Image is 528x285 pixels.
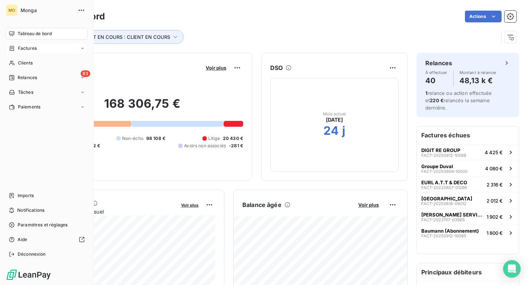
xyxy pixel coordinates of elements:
span: FACT-20250912-10088 [421,153,466,158]
button: Groupe DuvalFACT-20250909-100004 080 € [417,160,519,176]
span: Groupe Duval [421,163,453,169]
h2: j [342,123,345,138]
span: [PERSON_NAME] SERVICES [421,212,484,218]
span: FACT-20250912-10085 [421,234,466,238]
span: Tâches [18,89,33,96]
span: Mois actuel [323,112,346,116]
h4: 40 [425,75,447,86]
span: FACT-20231117-03965 [421,218,465,222]
button: Voir plus [203,64,228,71]
span: Voir plus [181,203,198,208]
h2: 168 306,75 € [41,96,243,118]
span: Avoirs non associés [184,142,226,149]
span: 4 425 € [485,149,503,155]
span: Notifications [17,207,44,214]
span: Non-échu [122,135,143,142]
span: 20 430 € [223,135,243,142]
span: Baumann (Abonnement) [421,228,479,234]
h6: Balance âgée [242,200,282,209]
span: 2 012 € [487,198,503,204]
span: relance ou action effectuée et relancés la semaine dernière. [425,90,492,111]
span: Monga [21,7,73,13]
span: [DATE] [326,116,343,123]
button: Actions [465,11,502,22]
span: À effectuer [425,70,447,75]
span: FACT-20220607-01296 [421,185,467,190]
span: Factures [18,45,37,52]
span: 83 [81,70,90,77]
span: 1 800 € [487,230,503,236]
span: Relances [18,74,37,81]
span: Tableau de bord [18,30,52,37]
div: Open Intercom Messenger [503,260,521,278]
h6: Relances [425,59,452,67]
span: Chiffre d'affaires mensuel [41,208,176,215]
button: Voir plus [179,201,201,208]
h4: 48,13 k € [459,75,497,86]
span: Paiements [18,104,40,110]
span: FACT-20250618-09012 [421,201,466,206]
span: EURL A.T.T & DECO [421,179,467,185]
span: Clients [18,60,33,66]
button: EURL A.T.T & DECOFACT-20220607-012962 316 € [417,176,519,192]
button: DIGIT RE GROUPFACT-20250912-100884 425 € [417,144,519,160]
span: Déconnexion [18,251,46,258]
button: Voir plus [356,201,381,208]
h6: DSO [270,63,283,72]
span: FACT-20250909-10000 [421,169,467,174]
div: MO [6,4,18,16]
span: CLIENT EN COURS : CLIENT EN COURS [79,34,170,40]
span: 220 € [430,97,444,103]
span: Voir plus [358,202,379,208]
h2: 24 [323,123,339,138]
span: 98 108 € [146,135,165,142]
button: Baumann (Abonnement)FACT-20250912-100851 800 € [417,225,519,241]
span: DIGIT RE GROUP [421,147,460,153]
span: [GEOGRAPHIC_DATA] [421,196,472,201]
span: 2 316 € [487,182,503,188]
h6: Factures échues [417,126,519,144]
span: 1 [425,90,428,96]
span: Voir plus [206,65,226,71]
span: Montant à relancer [459,70,497,75]
span: Imports [18,192,34,199]
button: CLIENT EN COURS : CLIENT EN COURS [69,30,184,44]
img: Logo LeanPay [6,269,51,281]
span: -281 € [229,142,243,149]
span: Aide [18,236,27,243]
button: [PERSON_NAME] SERVICESFACT-20231117-039651 902 € [417,208,519,225]
span: Litige [208,135,220,142]
span: Paramètres et réglages [18,222,67,228]
a: Aide [6,234,88,245]
span: 4 080 € [485,166,503,171]
span: 1 902 € [487,214,503,220]
h6: Principaux débiteurs [417,263,519,281]
button: [GEOGRAPHIC_DATA]FACT-20250618-090122 012 € [417,192,519,208]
